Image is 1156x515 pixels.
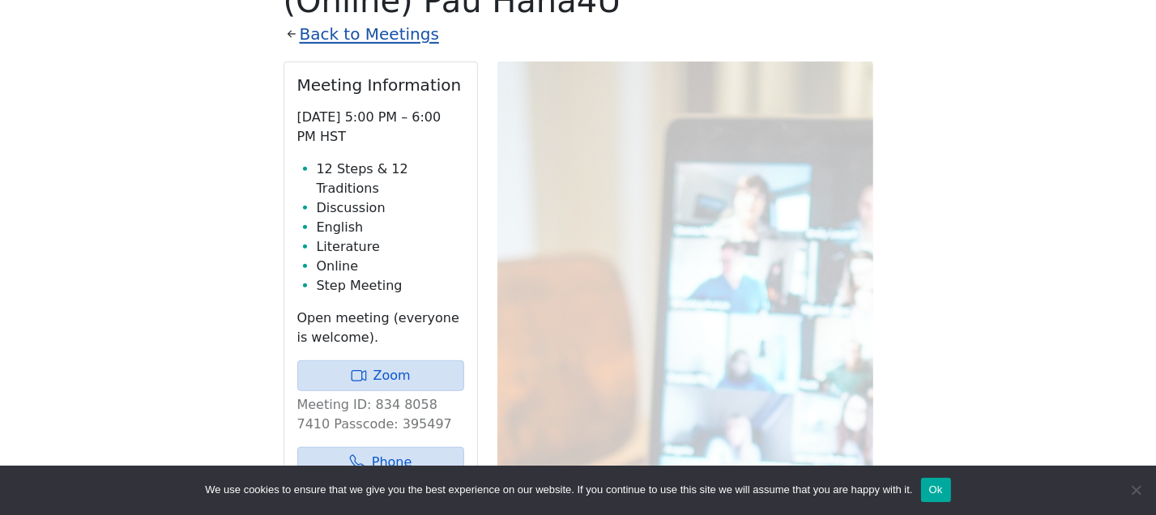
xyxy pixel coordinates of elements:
[317,257,464,276] li: Online
[317,237,464,257] li: Literature
[297,309,464,347] p: Open meeting (everyone is welcome).
[297,75,464,95] h2: Meeting Information
[297,447,464,478] a: Phone
[1128,482,1144,498] span: No
[317,198,464,218] li: Discussion
[297,108,464,147] p: [DATE] 5:00 PM – 6:00 PM HST
[317,218,464,237] li: English
[297,360,464,391] a: Zoom
[300,20,439,49] a: Back to Meetings
[921,478,951,502] button: Ok
[317,276,464,296] li: Step Meeting
[297,395,464,434] p: Meeting ID: 834 8058 7410 Passcode: 395497
[205,482,912,498] span: We use cookies to ensure that we give you the best experience on our website. If you continue to ...
[317,160,464,198] li: 12 Steps & 12 Traditions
